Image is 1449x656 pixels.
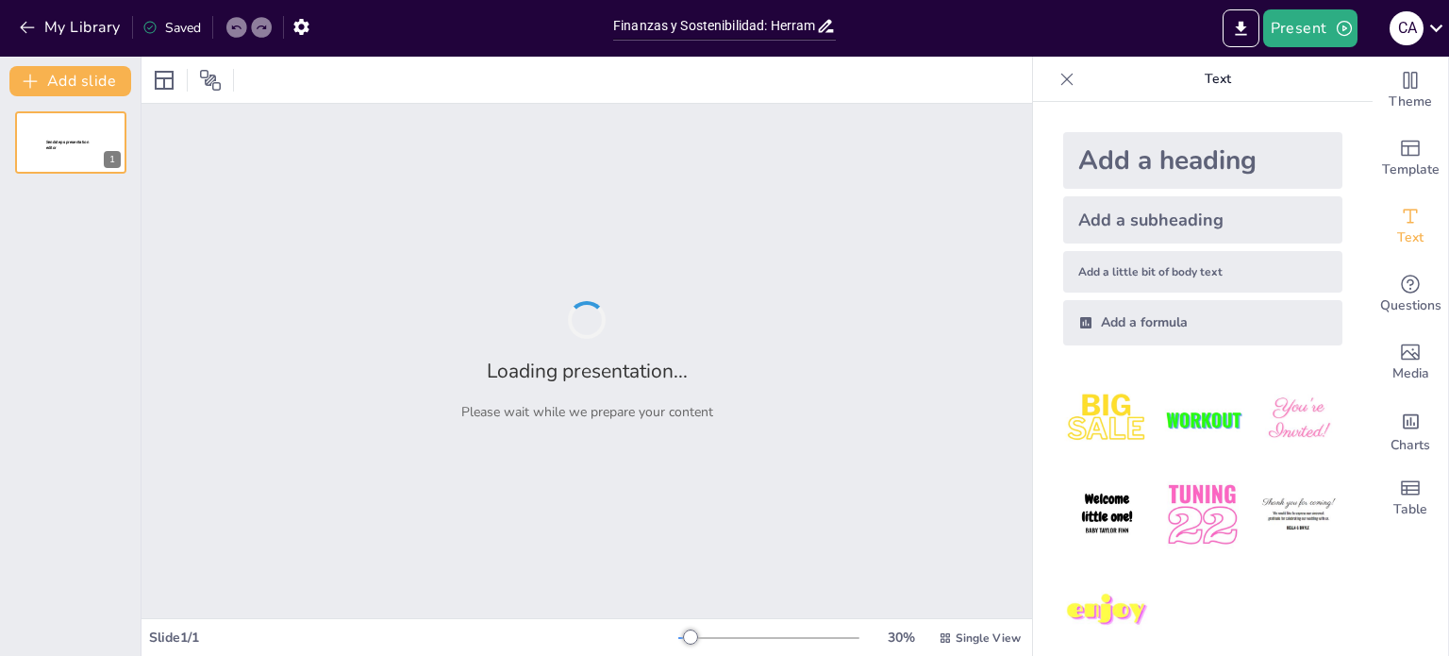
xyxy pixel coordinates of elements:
[15,111,126,174] div: 1
[1223,9,1259,47] button: Export to PowerPoint
[1373,57,1448,125] div: Change the overall theme
[1373,125,1448,193] div: Add ready made slides
[1373,464,1448,532] div: Add a table
[1373,396,1448,464] div: Add charts and graphs
[461,403,713,421] p: Please wait while we prepare your content
[142,19,201,37] div: Saved
[1255,471,1342,559] img: 6.jpeg
[1158,376,1246,463] img: 2.jpeg
[9,66,131,96] button: Add slide
[1263,9,1357,47] button: Present
[1389,92,1432,112] span: Theme
[199,69,222,92] span: Position
[1063,567,1151,655] img: 7.jpeg
[1397,227,1424,248] span: Text
[1255,376,1342,463] img: 3.jpeg
[1063,196,1342,244] div: Add a subheading
[1390,11,1424,45] div: c a
[956,631,1021,646] span: Single View
[1392,363,1429,384] span: Media
[1158,471,1246,559] img: 5.jpeg
[149,629,678,647] div: Slide 1 / 1
[1391,435,1430,456] span: Charts
[1063,251,1342,293] div: Add a little bit of body text
[46,140,89,150] span: Sendsteps presentation editor
[14,12,128,42] button: My Library
[149,65,179,95] div: Layout
[487,358,688,384] h2: Loading presentation...
[1063,471,1151,559] img: 4.jpeg
[613,12,816,40] input: Insert title
[1063,132,1342,189] div: Add a heading
[878,629,924,647] div: 30 %
[1373,193,1448,261] div: Add text boxes
[1063,376,1151,463] img: 1.jpeg
[1063,300,1342,345] div: Add a formula
[1373,261,1448,328] div: Get real-time input from your audience
[104,151,121,168] div: 1
[1393,499,1427,520] span: Table
[1082,57,1354,102] p: Text
[1380,295,1441,316] span: Questions
[1390,9,1424,47] button: c a
[1373,328,1448,396] div: Add images, graphics, shapes or video
[1382,160,1440,180] span: Template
